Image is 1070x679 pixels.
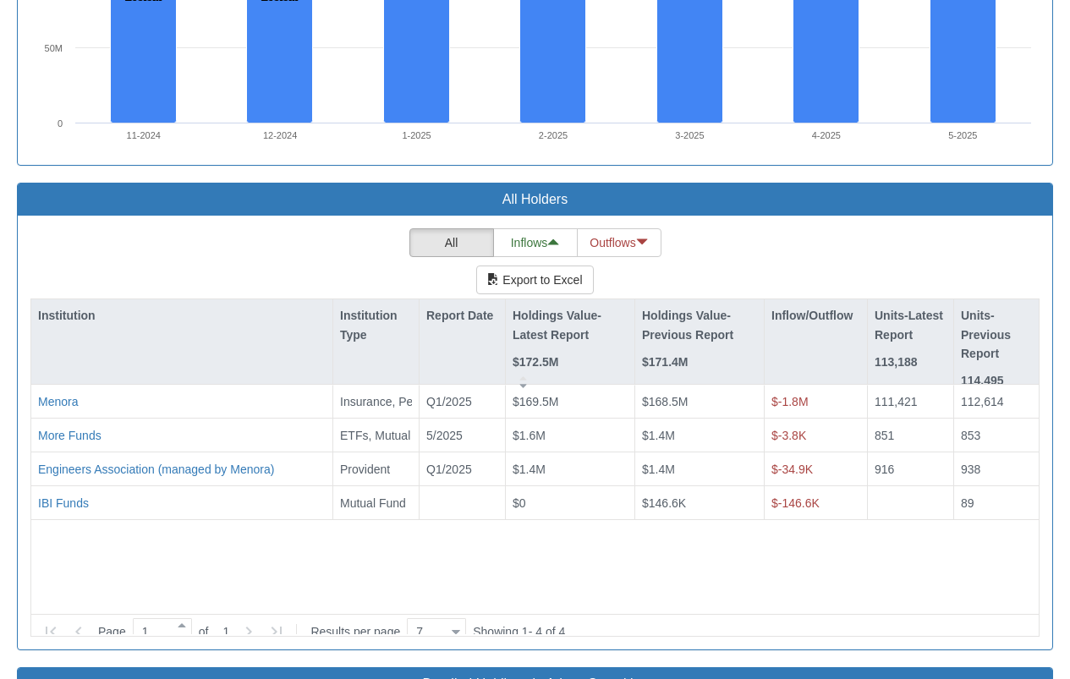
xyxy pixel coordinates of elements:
p: Holdings Value-Previous Report [642,306,757,344]
p: Units-Latest Report [875,306,947,344]
text: 50M [45,43,63,53]
div: 111,421 [875,393,947,410]
span: $-3.8K [771,429,806,442]
span: $-1.8M [771,395,809,408]
button: More Funds [38,427,102,444]
strong: 113,188 [875,355,918,369]
div: of [35,616,473,647]
div: 89 [961,495,1032,512]
span: $-146.6K [771,496,820,510]
div: 7 [409,623,423,640]
span: 1 [208,623,229,640]
div: 938 [961,461,1032,478]
text: 1-2025 [402,130,431,140]
div: Q1/2025 [426,393,498,410]
button: IBI Funds [38,495,89,512]
span: $1.4M [642,463,675,476]
button: Export to Excel [476,266,593,294]
span: Results per page [310,623,400,640]
p: Units-Previous Report [961,306,1032,363]
h3: All Holders [30,192,1040,207]
div: Showing 1 - 4 of 4 [473,616,565,647]
div: Institution Type [333,299,419,351]
text: 12-2024 [263,130,297,140]
button: Engineers Association (managed by Menora) [38,461,274,478]
strong: $172.5M [513,355,558,369]
div: 112,614 [961,393,1032,410]
div: 916 [875,461,947,478]
span: $0 [513,496,526,510]
text: 11-2024 [127,130,161,140]
div: 851 [875,427,947,444]
text: 4-2025 [812,130,841,140]
div: Provident [340,461,412,478]
span: $169.5M [513,395,558,408]
span: $146.6K [642,496,686,510]
div: Institution [31,299,332,331]
div: Inflow/Outflow [765,299,867,351]
button: Menora [38,393,78,410]
strong: $171.4M [642,355,688,369]
span: $1.4M [642,429,675,442]
text: 2-2025 [539,130,568,140]
div: Report Date [420,299,505,351]
span: $-34.9K [771,463,813,476]
div: 853 [961,427,1032,444]
div: Mutual Fund [340,495,412,512]
text: 0 [58,118,63,129]
div: Q1/2025 [426,461,498,478]
button: Inflows [493,228,578,257]
span: $168.5M [642,395,688,408]
strong: 114,495 [961,374,1004,387]
span: Page [98,623,126,640]
text: 5-2025 [948,130,977,140]
span: $1.4M [513,463,546,476]
span: $1.6M [513,429,546,442]
div: ETFs, Mutual Fund [340,427,412,444]
button: Outflows [577,228,661,257]
p: Holdings Value-Latest Report [513,306,628,344]
div: 5/2025 [426,427,498,444]
button: All [409,228,494,257]
div: Insurance, Pension, Provident [340,393,412,410]
text: 3-2025 [675,130,704,140]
